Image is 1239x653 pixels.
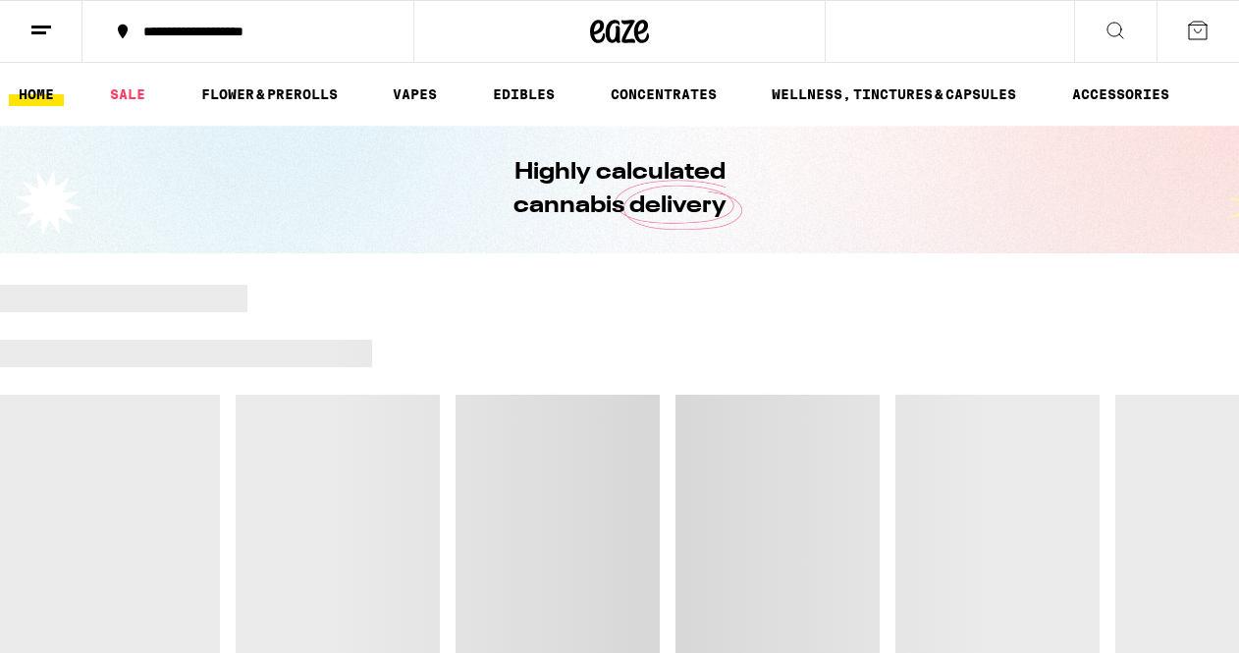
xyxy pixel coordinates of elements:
a: HOME [9,82,64,106]
a: CONCENTRATES [601,82,727,106]
a: VAPES [383,82,447,106]
a: WELLNESS, TINCTURES & CAPSULES [762,82,1026,106]
a: FLOWER & PREROLLS [191,82,348,106]
a: EDIBLES [483,82,565,106]
h1: Highly calculated cannabis delivery [458,156,781,223]
a: SALE [100,82,155,106]
a: ACCESSORIES [1062,82,1179,106]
